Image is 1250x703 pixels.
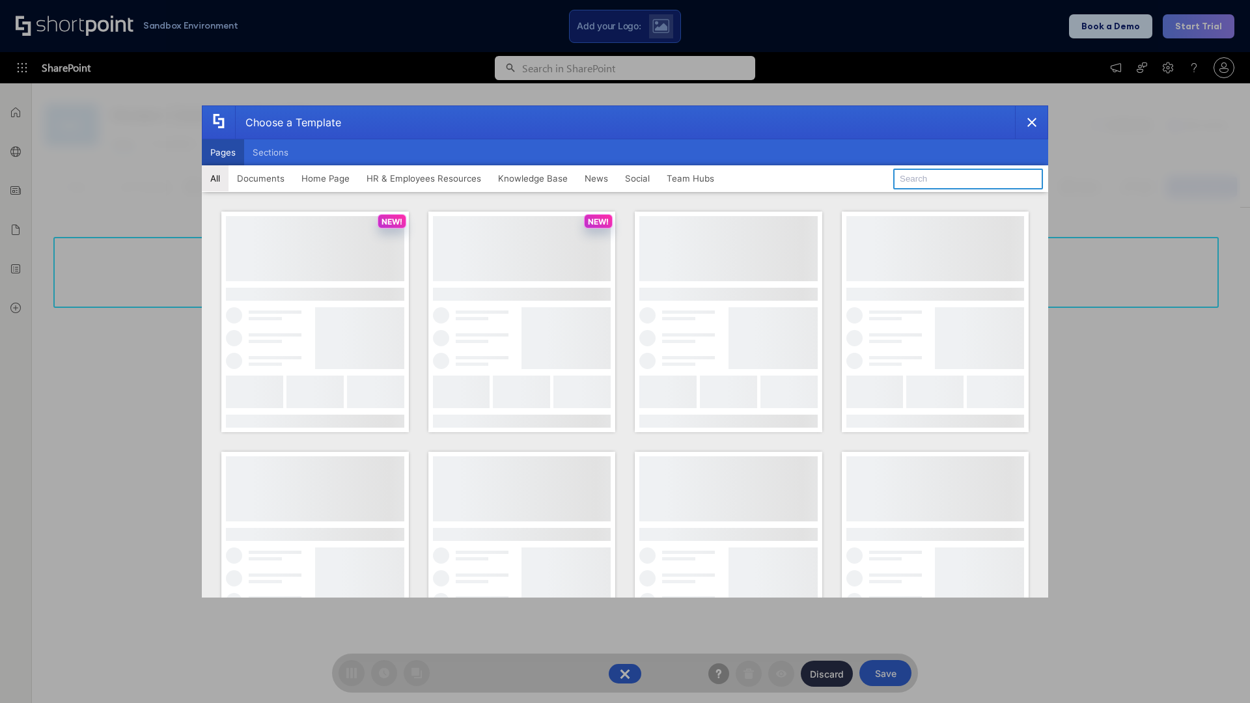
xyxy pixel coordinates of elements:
button: News [576,165,617,191]
div: Choose a Template [235,106,341,139]
iframe: Chat Widget [1185,641,1250,703]
button: Home Page [293,165,358,191]
input: Search [893,169,1043,189]
button: Knowledge Base [490,165,576,191]
button: HR & Employees Resources [358,165,490,191]
p: NEW! [588,217,609,227]
div: template selector [202,105,1048,598]
button: Pages [202,139,244,165]
button: Team Hubs [658,165,723,191]
button: Documents [229,165,293,191]
button: Social [617,165,658,191]
button: Sections [244,139,297,165]
p: NEW! [382,217,402,227]
button: All [202,165,229,191]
